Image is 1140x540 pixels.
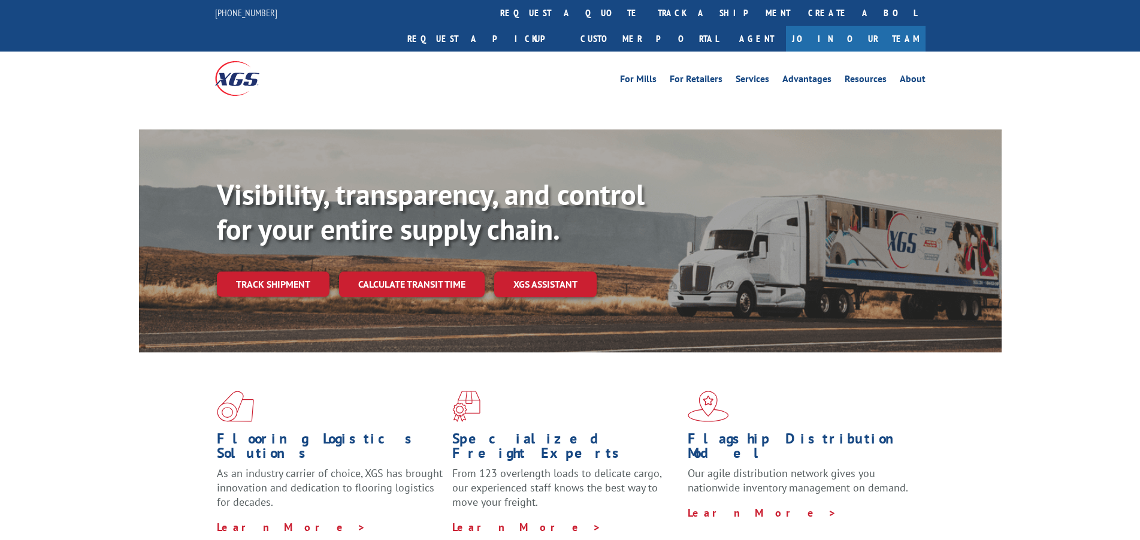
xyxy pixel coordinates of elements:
[217,271,329,297] a: Track shipment
[452,432,679,466] h1: Specialized Freight Experts
[217,520,366,534] a: Learn More >
[571,26,727,52] a: Customer Portal
[845,74,887,88] a: Resources
[217,466,443,509] span: As an industry carrier of choice, XGS has brought innovation and dedication to flooring logistics...
[494,271,597,297] a: XGS ASSISTANT
[215,7,277,19] a: [PHONE_NUMBER]
[688,506,837,520] a: Learn More >
[217,176,645,248] b: Visibility, transparency, and control for your entire supply chain.
[688,432,914,466] h1: Flagship Distribution Model
[688,391,729,422] img: xgs-icon-flagship-distribution-model-red
[452,466,679,520] p: From 123 overlength loads to delicate cargo, our experienced staff knows the best way to move you...
[786,26,926,52] a: Join Our Team
[688,466,908,494] span: Our agile distribution network gives you nationwide inventory management on demand.
[339,271,485,297] a: Calculate transit time
[620,74,657,88] a: For Mills
[217,432,443,466] h1: Flooring Logistics Solutions
[217,391,254,422] img: xgs-icon-total-supply-chain-intelligence-red
[782,74,831,88] a: Advantages
[900,74,926,88] a: About
[452,520,601,534] a: Learn More >
[736,74,769,88] a: Services
[398,26,571,52] a: Request a pickup
[452,391,480,422] img: xgs-icon-focused-on-flooring-red
[727,26,786,52] a: Agent
[670,74,722,88] a: For Retailers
